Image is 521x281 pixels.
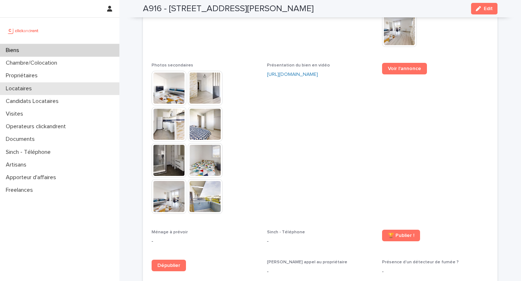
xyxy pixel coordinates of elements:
span: Voir l'annonce [388,66,421,71]
span: Présence d'un détecteur de fumée ? [382,260,459,264]
span: Sinch - Téléphone [267,230,305,234]
img: UCB0brd3T0yccxBKYDjQ [6,23,41,38]
span: Présentation du bien en vidéo [267,63,330,68]
p: Operateurs clickandrent [3,123,72,130]
p: Sinch - Téléphone [3,149,56,156]
span: Edit [484,6,493,11]
p: Apporteur d'affaires [3,174,62,181]
p: - [267,238,374,245]
p: Freelances [3,187,39,194]
p: - [382,268,489,276]
p: - [267,268,374,276]
a: [URL][DOMAIN_NAME] [267,72,318,77]
p: Biens [3,47,25,54]
p: Documents [3,136,41,143]
p: Artisans [3,161,32,168]
span: Ménage à prévoir [152,230,188,234]
h2: A916 - [STREET_ADDRESS][PERSON_NAME] [143,4,314,14]
p: Visites [3,111,29,117]
a: 🏆 Publier ! [382,230,420,241]
button: Edit [471,3,497,14]
p: - [152,238,258,245]
span: Photos secondaires [152,63,193,68]
span: [PERSON_NAME] appel au propriétaire [267,260,347,264]
a: Dépublier [152,260,186,271]
p: Propriétaires [3,72,43,79]
p: Locataires [3,85,38,92]
p: Candidats Locataires [3,98,64,105]
a: Voir l'annonce [382,63,427,74]
span: 🏆 Publier ! [388,233,414,238]
span: Dépublier [157,263,180,268]
p: Chambre/Colocation [3,60,63,66]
